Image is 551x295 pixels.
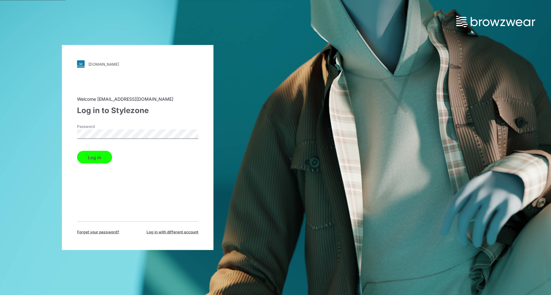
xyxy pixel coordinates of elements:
a: [DOMAIN_NAME] [77,60,198,68]
label: Password [77,124,121,129]
button: Log in [77,151,112,164]
div: [DOMAIN_NAME] [88,62,119,66]
img: svg+xml;base64,PHN2ZyB3aWR0aD0iMjgiIGhlaWdodD0iMjgiIHZpZXdCb3g9IjAgMCAyOCAyOCIgZmlsbD0ibm9uZSIgeG... [77,60,85,68]
div: Welcome [EMAIL_ADDRESS][DOMAIN_NAME] [77,96,198,102]
div: Log in to Stylezone [77,105,198,116]
img: browzwear-logo.73288ffb.svg [456,16,535,27]
span: Log in with different account [147,229,198,235]
span: Forget your password? [77,229,119,235]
